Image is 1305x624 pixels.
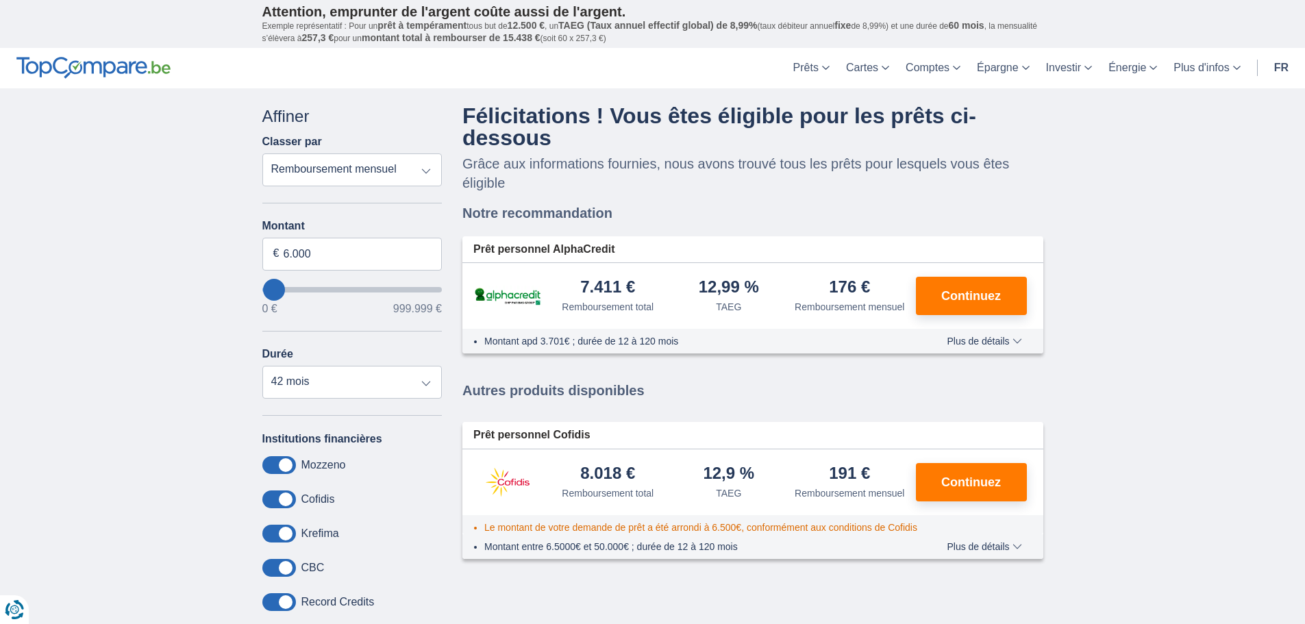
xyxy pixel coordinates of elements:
span: TAEG (Taux annuel effectif global) de 8,99% [558,20,757,31]
label: Montant [262,220,443,232]
button: Plus de détails [936,336,1032,347]
p: Grâce aux informations fournies, nous avons trouvé tous les prêts pour lesquels vous êtes éligible [462,154,1043,192]
label: CBC [301,562,325,574]
span: € [273,246,279,262]
div: 176 € [829,279,870,297]
a: Cartes [838,48,897,88]
p: Attention, emprunter de l'argent coûte aussi de l'argent. [262,3,1043,20]
div: TAEG [716,486,741,500]
div: 191 € [829,465,870,484]
div: Remboursement total [562,486,654,500]
div: 12,9 % [703,465,754,484]
span: prêt à tempérament [377,20,467,31]
span: 60 mois [949,20,984,31]
li: Montant apd 3.701€ ; durée de 12 à 120 mois [484,334,907,348]
a: Comptes [897,48,969,88]
div: 12,99 % [699,279,759,297]
span: Continuez [941,290,1001,302]
div: Affiner [262,105,443,128]
label: Durée [262,348,293,360]
label: Classer par [262,136,322,148]
h4: Félicitations ! Vous êtes éligible pour les prêts ci-dessous [462,105,1043,149]
div: 8.018 € [580,465,635,484]
span: montant total à rembourser de 15.438 € [362,32,540,43]
span: Continuez [941,476,1001,488]
button: Plus de détails [936,541,1032,552]
span: 999.999 € [393,303,442,314]
span: 12.500 € [508,20,545,31]
div: Remboursement total [562,300,654,314]
img: pret personnel AlphaCredit [473,286,542,307]
label: Institutions financières [262,433,382,445]
li: Montant entre 6.5000€ et 50.000€ ; durée de 12 à 120 mois [484,540,907,553]
span: 0 € [262,303,277,314]
li: Le montant de votre demande de prêt a été arrondi à 6.500€, conformément aux conditions de Cofidis [484,521,917,534]
label: Record Credits [301,596,375,608]
span: Prêt personnel AlphaCredit [473,242,615,258]
span: Plus de détails [947,542,1021,551]
span: Plus de détails [947,336,1021,346]
button: Continuez [916,463,1027,501]
div: Remboursement mensuel [795,486,904,500]
a: Plus d'infos [1165,48,1248,88]
span: 257,3 € [302,32,334,43]
div: 7.411 € [580,279,635,297]
a: Investir [1038,48,1101,88]
label: Cofidis [301,493,335,506]
img: TopCompare [16,57,171,79]
label: Mozzeno [301,459,346,471]
a: fr [1266,48,1297,88]
button: Continuez [916,277,1027,315]
div: Remboursement mensuel [795,300,904,314]
a: Prêts [785,48,838,88]
p: Exemple représentatif : Pour un tous but de , un (taux débiteur annuel de 8,99%) et une durée de ... [262,20,1043,45]
input: wantToBorrow [262,287,443,292]
div: TAEG [716,300,741,314]
a: Épargne [969,48,1038,88]
label: Krefima [301,527,339,540]
img: pret personnel Cofidis [473,465,542,499]
span: fixe [834,20,851,31]
a: Énergie [1100,48,1165,88]
span: Prêt personnel Cofidis [473,427,591,443]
